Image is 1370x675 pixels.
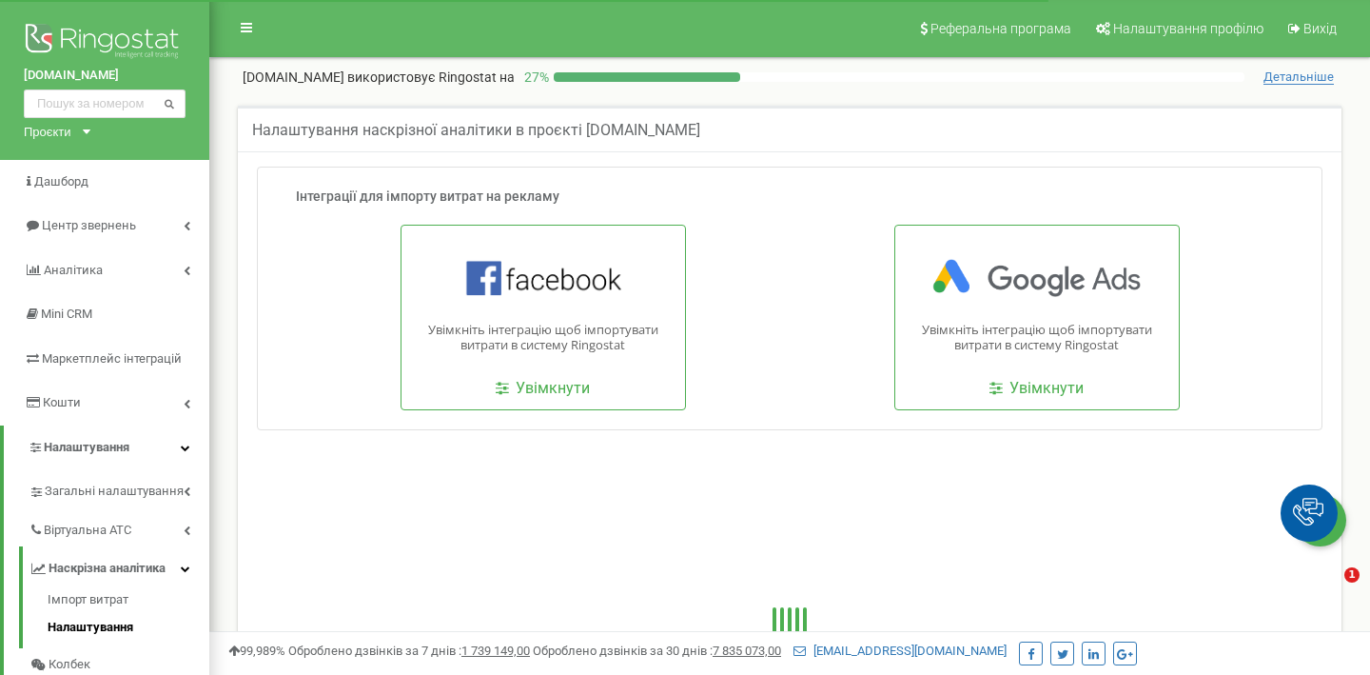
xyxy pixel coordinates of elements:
span: Оброблено дзвінків за 7 днів : [288,644,530,658]
span: Колбек [49,657,90,675]
p: Увімкніть інтеграцію щоб імпортувати витрати в систему Ringostat [416,323,671,352]
span: Увімкнути [516,379,590,397]
a: [EMAIL_ADDRESS][DOMAIN_NAME] [793,644,1007,658]
span: використовує Ringostat на [347,69,515,85]
span: Наскрізна аналітика [49,561,166,579]
span: Віртуальна АТС [44,522,131,540]
a: [DOMAIN_NAME] [24,67,186,85]
a: Імпорт витрат [48,592,209,615]
p: 27 % [515,68,554,87]
a: Налаштування [4,426,209,470]
a: Налаштування [48,614,209,637]
span: Дашборд [34,174,88,189]
a: Увімкнути [989,378,1084,400]
a: Віртуальна АТС [29,508,209,547]
iframe: Intercom live chat [1305,567,1351,613]
span: Інтеграції для імпорту витрат на рекламу [296,189,559,204]
span: Налаштування [44,440,129,454]
span: Вихід [1303,21,1337,36]
p: Увімкніть інтеграцію щоб імпортувати витрати в систему Ringostat [910,323,1164,352]
u: 1 739 149,00 [461,644,530,658]
span: Загальні налаштування [45,483,184,501]
a: Загальні налаштування [29,469,209,508]
a: Наскрізна аналітика [29,547,209,586]
img: Ringostat logo [24,19,186,67]
span: Кошти [43,395,81,409]
span: Центр звернень [42,218,136,232]
span: Налаштування профілю [1113,21,1263,36]
span: 1 [1344,567,1360,583]
div: Проєкти [24,123,71,141]
span: Оброблено дзвінків за 30 днів : [533,644,781,658]
p: [DOMAIN_NAME] [243,68,515,87]
span: Маркетплейс інтеграцій [42,351,182,366]
u: 7 835 073,00 [713,644,781,658]
h5: Налаштування наскрізної аналітики в проєкті [DOMAIN_NAME] [252,122,700,139]
span: Аналiтика [44,263,103,277]
a: Увімкнути [496,378,590,400]
span: Увімкнути [1009,379,1084,397]
span: 99,989% [228,644,285,658]
span: Реферальна програма [930,21,1071,36]
input: Пошук за номером [24,89,186,118]
span: Детальніше [1263,69,1334,85]
span: Mini CRM [41,307,92,321]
